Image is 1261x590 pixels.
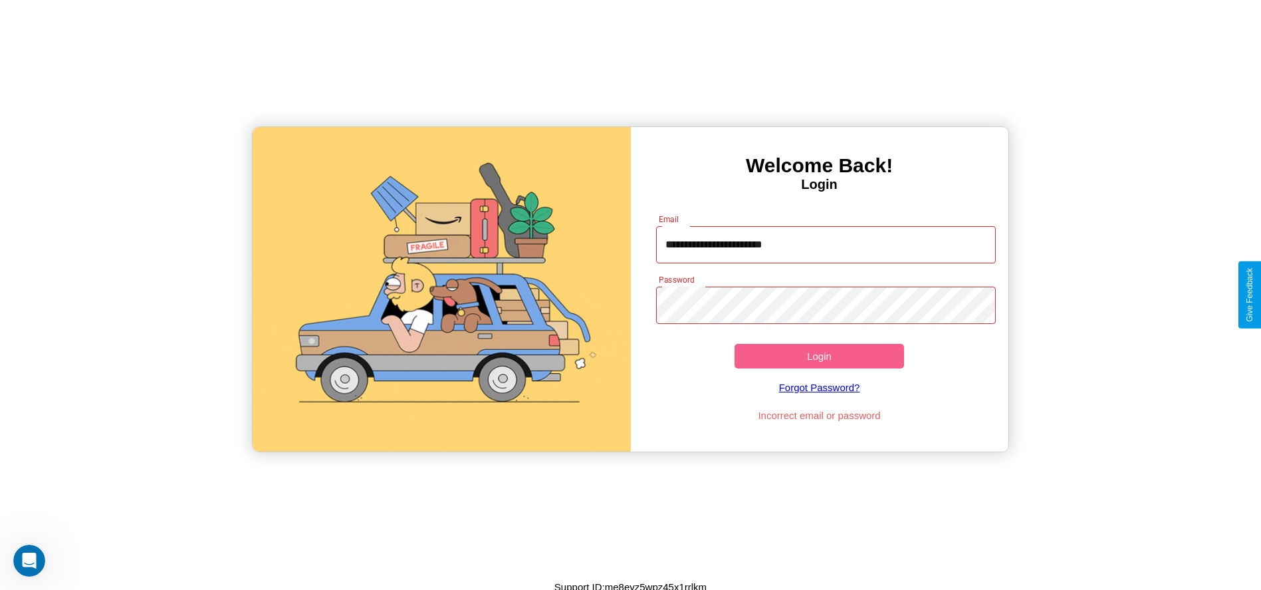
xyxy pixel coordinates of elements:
a: Forgot Password? [649,369,989,406]
iframe: Intercom live chat [13,545,45,577]
label: Email [659,214,679,225]
div: Give Feedback [1245,268,1254,322]
button: Login [735,344,905,369]
h4: Login [631,177,1008,192]
h3: Welcome Back! [631,154,1008,177]
p: Incorrect email or password [649,406,989,424]
label: Password [659,274,694,285]
img: gif [253,127,630,452]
